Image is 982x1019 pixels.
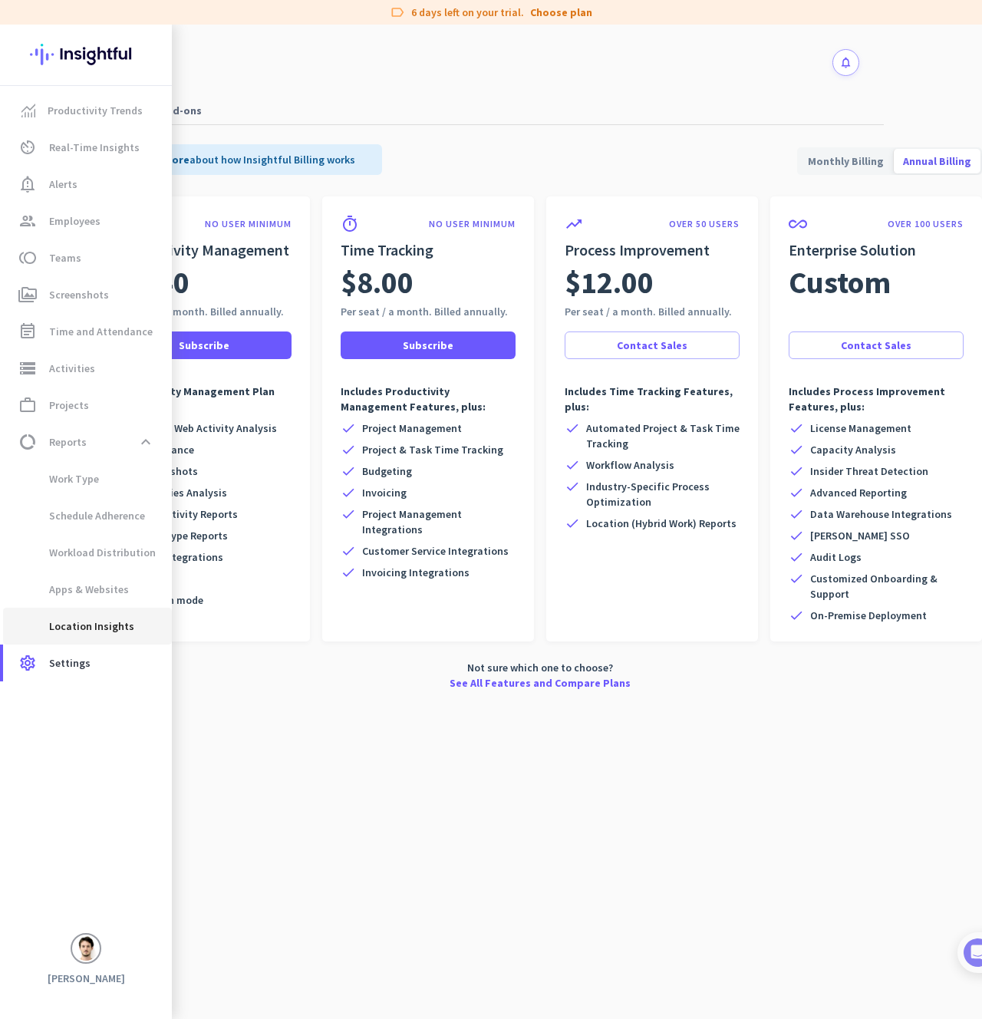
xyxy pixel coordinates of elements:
div: 🎊 Welcome to Insightful! 🎊 [21,59,285,114]
img: Insightful logo [30,25,142,84]
i: label [390,5,405,20]
span: Real-Time Insights [49,138,140,157]
span: Workflow Analysis [586,457,674,473]
a: Workload Distribution [3,534,172,571]
i: data_usage [18,433,37,451]
div: Initial tracking settings and how to edit them [59,442,260,473]
h2: Productivity Management [117,239,292,261]
p: 4 steps [15,202,54,218]
span: Automated Project & Task Time Tracking [586,420,740,451]
span: Monthly Billing [799,143,893,180]
span: Alerts [49,175,77,193]
i: check [789,608,804,623]
p: About 10 minutes [196,202,292,218]
span: On-Premise Deployment [810,608,927,623]
div: Per seat / a month. Billed annually. [565,304,740,319]
i: toll [18,249,37,267]
span: Productivity Trends [48,101,143,120]
i: storage [18,359,37,378]
span: Subscribe [179,338,229,353]
i: work_outline [18,396,37,414]
i: check [565,516,580,531]
a: event_noteTime and Attendance [3,313,172,350]
h2: Enterprise Solution [789,239,964,261]
i: check [789,506,804,522]
span: Not sure which one to choose? [467,660,613,675]
i: settings [18,654,37,672]
p: NO USER MINIMUM [205,218,292,230]
a: Schedule Adherence [3,497,172,534]
div: 2Initial tracking settings and how to edit them [28,437,278,473]
h2: Process Improvement [565,239,740,261]
div: Add employees [59,267,260,282]
span: Annual Billing [894,143,980,180]
p: Includes Productivity Management Features, plus: [341,384,516,414]
a: menu-itemProductivity Trends [3,92,172,129]
span: Employees [49,212,101,230]
i: check [565,420,580,436]
span: Location (Hybrid Work) Reports [586,516,736,531]
span: Project Management Integrations [362,506,516,537]
a: Work Type [3,460,172,497]
span: Invoicing Integrations [362,565,470,580]
span: Work Type [15,460,99,497]
i: event_note [18,322,37,341]
button: Subscribe [341,331,516,359]
a: Choose plan [530,5,592,20]
span: Contact Sales [841,338,911,353]
span: Insider Threat Detection [810,463,928,479]
i: trending_up [565,215,583,233]
span: Contact Sales [617,338,687,353]
span: Screenshots [49,285,109,304]
p: NO USER MINIMUM [429,218,516,230]
span: Time and Attendance [49,322,153,341]
button: expand_less [132,428,160,456]
a: data_usageReportsexpand_less [3,424,172,460]
i: notification_important [18,175,37,193]
i: check [341,442,356,457]
button: Tasks [230,479,307,540]
div: Per seat / a month. Billed annually. [117,304,292,319]
i: check [341,463,356,479]
button: Help [153,479,230,540]
span: Custom [789,261,891,304]
span: Activities [49,359,95,378]
a: av_timerReal-Time Insights [3,129,172,166]
i: check [341,485,356,500]
div: [PERSON_NAME] from Insightful [85,165,252,180]
button: Subscribe [117,331,292,359]
span: Audit Logs [810,549,862,565]
img: avatar [74,936,98,961]
i: perm_media [18,285,37,304]
p: Includes Process Improvement Features, plus: [789,384,964,414]
button: Contact Sales [565,331,740,359]
span: Data Warehouse Integrations [810,506,952,522]
span: Settings [49,654,91,672]
span: Projects [49,396,89,414]
img: menu-item [21,104,35,117]
a: perm_mediaScreenshots [3,276,172,313]
i: timer [341,215,359,233]
div: You're just a few steps away from completing the essential app setup [21,114,285,151]
div: It's time to add your employees! This is crucial since Insightful will start collecting their act... [59,292,267,357]
a: tollTeams [3,239,172,276]
i: group [18,212,37,230]
p: Productivity Management Plan includes: [117,384,292,414]
i: check [341,543,356,559]
a: Location Insights [3,608,172,645]
span: Location Insights [15,608,134,645]
i: check [341,506,356,522]
i: check [565,457,580,473]
span: Subscribe [403,338,453,353]
a: notification_importantAlerts [3,166,172,203]
span: Capacity Analysis [810,442,896,457]
div: Per seat / a month. Billed annually. [341,304,516,319]
span: License Management [810,420,911,436]
p: OVER 50 USERS [669,218,740,230]
span: Project Management [362,420,462,436]
i: check [789,485,804,500]
i: check [789,463,804,479]
span: Industry-Specific Process Optimization [586,479,740,509]
h2: Time Tracking [341,239,516,261]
